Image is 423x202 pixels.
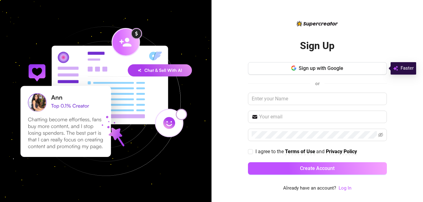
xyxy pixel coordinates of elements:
[248,162,387,175] button: Create Account
[339,185,351,191] a: Log In
[393,65,398,72] img: svg%3e
[316,149,326,154] span: and
[339,185,351,192] a: Log In
[401,65,414,72] span: Faster
[255,149,285,154] span: I agree to the
[299,65,343,71] span: Sign up with Google
[283,185,336,192] span: Already have an account?
[300,165,335,171] span: Create Account
[259,113,383,121] input: Your email
[285,149,315,155] a: Terms of Use
[315,81,320,86] span: or
[248,62,387,75] button: Sign up with Google
[300,39,335,52] h2: Sign Up
[297,21,338,26] img: logo-BBDzfeDw.svg
[248,93,387,105] input: Enter your Name
[326,149,357,155] a: Privacy Policy
[378,132,383,137] span: eye-invisible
